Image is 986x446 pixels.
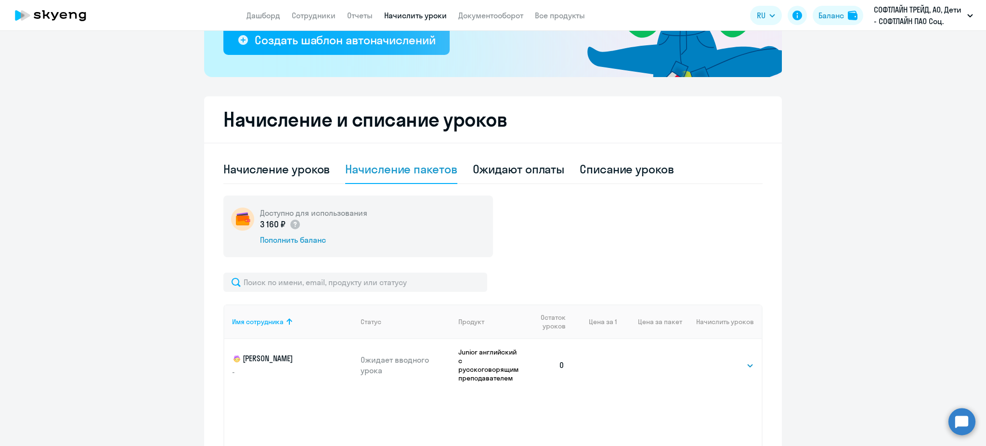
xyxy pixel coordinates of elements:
p: Junior английский с русскоговорящим преподавателем [458,348,523,382]
div: Продукт [458,317,484,326]
th: Начислить уроков [682,304,762,339]
a: Все продукты [535,11,585,20]
span: Остаток уроков [531,313,565,330]
div: Статус [361,317,451,326]
th: Цена за пакет [617,304,682,339]
button: СОФТЛАЙН ТРЕЙД, АО, Дети - СОФТЛАЙН ПАО Соц. пакет [869,4,978,27]
h5: Доступно для использования [260,208,367,218]
a: Отчеты [347,11,373,20]
button: Создать шаблон автоначислений [223,26,450,55]
a: child[PERSON_NAME]- [232,353,353,377]
td: 0 [523,339,572,391]
div: Баланс [818,10,844,21]
a: Документооборот [458,11,523,20]
p: [PERSON_NAME] [232,353,340,365]
p: 3 160 ₽ [260,218,301,231]
div: Начисление уроков [223,161,330,177]
span: RU [757,10,765,21]
h2: Начисление и списание уроков [223,108,763,131]
div: Продукт [458,317,523,326]
div: Ожидают оплаты [473,161,565,177]
img: child [232,354,242,364]
input: Поиск по имени, email, продукту или статусу [223,273,487,292]
div: Создать шаблон автоначислений [255,32,435,48]
div: Имя сотрудника [232,317,284,326]
a: Сотрудники [292,11,336,20]
th: Цена за 1 [572,304,617,339]
img: wallet-circle.png [231,208,254,231]
div: Списание уроков [580,161,674,177]
button: Балансbalance [813,6,863,25]
button: RU [750,6,782,25]
div: Имя сотрудника [232,317,353,326]
a: Дашборд [246,11,280,20]
p: СОФТЛАЙН ТРЕЙД, АО, Дети - СОФТЛАЙН ПАО Соц. пакет [874,4,963,27]
p: - [232,367,340,377]
div: Остаток уроков [531,313,572,330]
img: balance [848,11,857,20]
div: Пополнить баланс [260,235,367,245]
div: Начисление пакетов [345,161,457,177]
div: Статус [361,317,381,326]
p: Ожидает вводного урока [361,354,451,376]
a: Начислить уроки [384,11,447,20]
